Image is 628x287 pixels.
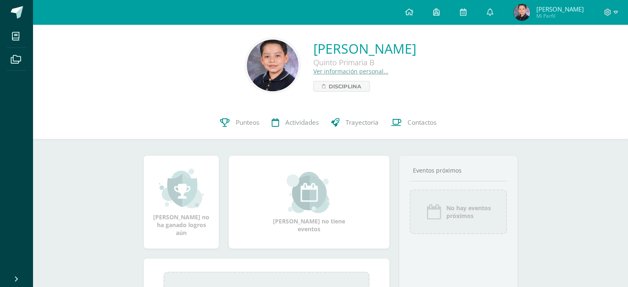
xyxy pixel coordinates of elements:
span: No hay eventos próximos [446,204,491,220]
div: Quinto Primaria B [313,57,416,67]
span: Mi Perfil [536,12,584,19]
img: achievement_small.png [159,168,204,209]
span: Trayectoria [346,118,379,127]
img: event_icon.png [426,204,442,220]
img: event_small.png [287,172,332,213]
a: [PERSON_NAME] [313,40,416,57]
span: [PERSON_NAME] [536,5,584,13]
span: Actividades [285,118,319,127]
img: 04c6f6b9a6cc860c4dbd593ebaf7627c.png [247,40,299,91]
div: [PERSON_NAME] no ha ganado logros aún [152,168,211,237]
img: 0f56eb06ef54ae25af108a655660cb57.png [514,4,530,21]
a: Contactos [385,106,443,139]
a: Disciplina [313,81,370,92]
a: Ver información personal... [313,67,389,75]
div: Eventos próximos [410,166,507,174]
a: Actividades [265,106,325,139]
div: [PERSON_NAME] no tiene eventos [268,172,351,233]
span: Punteos [236,118,259,127]
a: Trayectoria [325,106,385,139]
a: Punteos [214,106,265,139]
span: Contactos [408,118,436,127]
span: Disciplina [329,81,361,91]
